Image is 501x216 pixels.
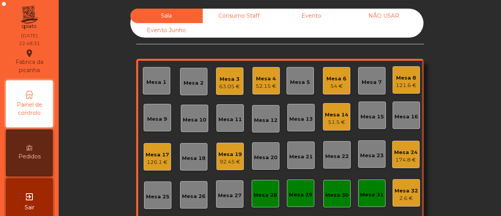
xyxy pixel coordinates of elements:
[395,187,418,195] div: Mesa 32
[146,158,169,166] div: 126.1 €
[325,111,348,119] div: Mesa 14
[18,152,41,161] span: Pedidos
[182,154,205,162] div: Mesa 18
[219,75,240,83] div: Mesa 3
[6,49,52,74] div: Fabrica da picanha
[183,116,206,124] div: Mesa 10
[289,191,312,199] div: Mesa 29
[395,113,418,121] div: Mesa 16
[362,78,382,86] div: Mesa 7
[19,40,40,47] div: 22:48:31
[360,113,384,121] div: Mesa 15
[25,203,34,212] span: Sair
[20,4,39,31] img: qpiato
[184,79,204,87] div: Mesa 2
[254,154,278,162] div: Mesa 20
[218,151,242,158] div: Mesa 19
[396,82,416,89] div: 121.6 €
[146,78,166,86] div: Mesa 1
[325,118,348,126] div: 51.5 €
[289,115,313,123] div: Mesa 13
[396,74,416,82] div: Mesa 8
[8,101,51,117] span: Painel de controlo
[146,193,169,201] div: Mesa 25
[394,149,418,156] div: Mesa 24
[290,78,310,86] div: Mesa 5
[218,158,242,166] div: 92.45 €
[326,75,346,83] div: Mesa 6
[147,115,167,123] div: Mesa 9
[395,194,418,202] div: 2.6 €
[130,23,203,38] div: Evento Junho
[218,116,242,123] div: Mesa 11
[256,75,276,83] div: Mesa 4
[254,116,278,124] div: Mesa 12
[275,9,348,23] div: Evento
[203,9,275,23] div: Consumo Staff
[219,83,240,91] div: 63.05 €
[182,192,205,200] div: Mesa 26
[256,82,276,90] div: 52.15 €
[326,82,346,90] div: 54 €
[360,191,384,199] div: Mesa 31
[130,9,203,23] div: Sala
[146,151,169,159] div: Mesa 17
[325,152,349,160] div: Mesa 22
[218,192,241,200] div: Mesa 27
[348,9,420,23] div: NÃO USAR
[289,153,313,161] div: Mesa 21
[325,191,349,199] div: Mesa 30
[394,156,418,164] div: 174.8 €
[254,191,277,199] div: Mesa 28
[360,152,384,160] div: Mesa 23
[25,192,34,201] i: exit_to_app
[21,32,38,39] div: [DATE]
[25,49,34,58] i: location_on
